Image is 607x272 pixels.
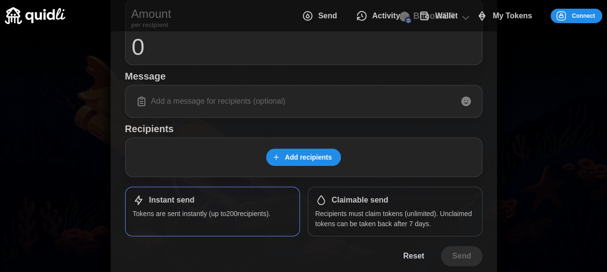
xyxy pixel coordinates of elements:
button: Add recipients [266,149,341,166]
h1: Recipients [125,122,482,135]
input: Add a message for recipients (optional) [131,91,476,111]
span: Activity [372,6,400,26]
h1: Message [125,70,482,82]
input: 0 [131,35,476,59]
span: Reset [403,246,424,266]
span: Connect [572,9,595,23]
button: Send [441,246,482,266]
button: Connect [551,9,602,23]
button: Wallet [411,6,468,26]
span: Add recipients [285,149,332,165]
img: Quidli [5,7,65,24]
h1: Instant send [149,195,195,205]
span: My Tokens [493,6,532,26]
h1: Claimable send [332,195,388,205]
p: Tokens are sent instantly (up to 200 recipients). [133,209,292,218]
span: Send [452,246,471,266]
p: Recipients must claim tokens (unlimited). Unclaimed tokens can be taken back after 7 days. [315,209,475,229]
button: Activity [348,6,411,26]
button: Reset [392,246,436,266]
span: Wallet [435,6,458,26]
button: My Tokens [469,6,543,26]
button: Send [294,6,348,26]
span: Send [318,6,337,26]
